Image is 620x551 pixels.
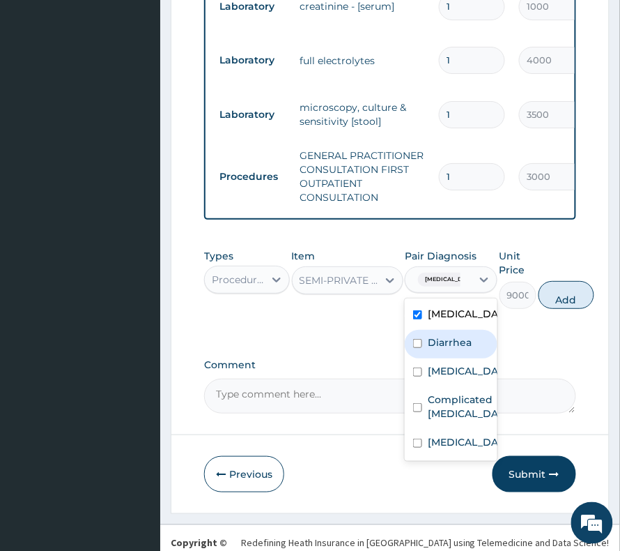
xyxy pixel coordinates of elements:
[499,249,536,277] label: Unit Price
[212,102,293,128] td: Laboratory
[293,93,432,135] td: microscopy, culture & sensitivity [stool]
[428,335,472,349] label: Diarrhea
[228,7,262,40] div: Minimize live chat window
[300,273,379,287] div: SEMI-PRIVATE [PERSON_NAME]
[428,307,504,321] label: [MEDICAL_DATA]
[405,249,476,263] label: Pair Diagnosis
[241,536,610,550] div: Redefining Heath Insurance in [GEOGRAPHIC_DATA] using Telemedicine and Data Science!
[428,435,504,449] label: [MEDICAL_DATA]
[72,78,234,96] div: Chat with us now
[81,176,192,317] span: We're online!
[204,456,284,492] button: Previous
[204,359,576,371] label: Comment
[428,393,504,421] label: Complicated [MEDICAL_DATA]
[26,70,56,105] img: d_794563401_company_1708531726252_794563401
[212,164,293,190] td: Procedures
[418,273,483,287] span: [MEDICAL_DATA]
[493,456,576,492] button: Submit
[293,142,432,211] td: GENERAL PRACTITIONER CONSULTATION FIRST OUTPATIENT CONSULTATION
[7,381,265,430] textarea: Type your message and hit 'Enter'
[212,47,293,73] td: Laboratory
[204,250,233,262] label: Types
[428,364,504,378] label: [MEDICAL_DATA]
[292,249,316,263] label: Item
[212,273,265,287] div: Procedures
[293,47,432,75] td: full electrolytes
[538,281,594,309] button: Add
